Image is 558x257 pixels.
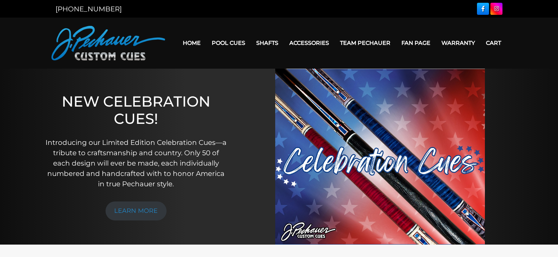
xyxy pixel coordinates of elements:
[335,34,396,52] a: Team Pechauer
[45,93,227,128] h1: NEW CELEBRATION CUES!
[206,34,251,52] a: Pool Cues
[436,34,480,52] a: Warranty
[45,137,227,189] p: Introducing our Limited Edition Celebration Cues—a tribute to craftsmanship and country. Only 50 ...
[251,34,284,52] a: Shafts
[480,34,507,52] a: Cart
[396,34,436,52] a: Fan Page
[56,5,122,13] a: [PHONE_NUMBER]
[106,201,167,220] a: LEARN MORE
[177,34,206,52] a: Home
[284,34,335,52] a: Accessories
[51,26,165,60] img: Pechauer Custom Cues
